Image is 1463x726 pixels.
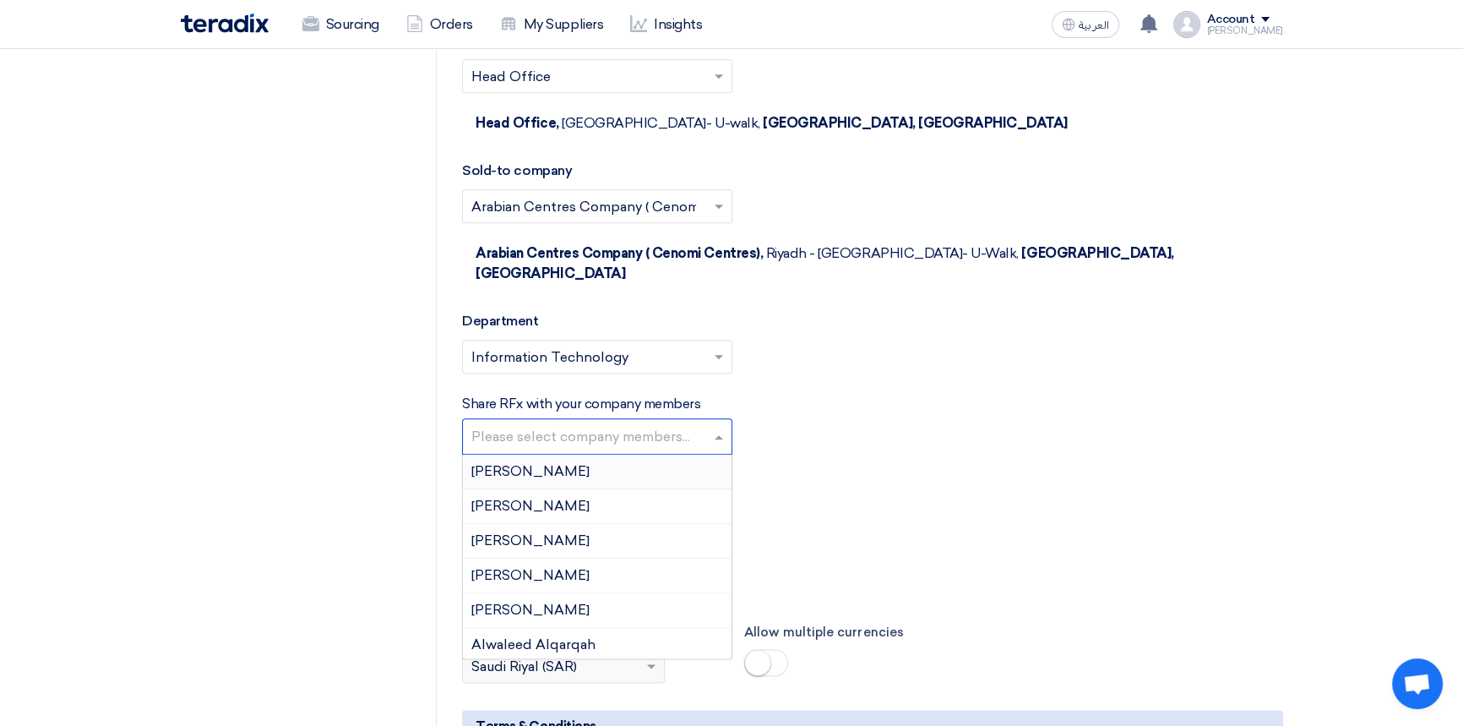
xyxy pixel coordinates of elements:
a: Insights [617,6,715,43]
span: Head Office, [476,115,558,131]
span: [GEOGRAPHIC_DATA]- U-walk, [562,115,760,131]
label: Share RFx with your company members [462,394,700,414]
span: [PERSON_NAME] [471,498,590,514]
span: العربية [1079,19,1109,31]
div: Open chat [1392,658,1443,709]
div: [PERSON_NAME] [1207,26,1283,35]
a: My Suppliers [487,6,617,43]
label: Allow multiple currencies [744,623,1001,642]
span: [PERSON_NAME] [471,567,590,583]
span: [PERSON_NAME] [471,463,590,479]
button: العربية [1052,11,1119,38]
span: [GEOGRAPHIC_DATA], [GEOGRAPHIC_DATA] [476,245,1173,281]
span: Arabian Centres Company ( Cenomi Centres), [476,245,763,261]
div: Account [1207,13,1255,27]
span: Saudi Riyal (SAR) [471,657,577,677]
span: [PERSON_NAME] [471,602,590,618]
img: profile_test.png [1173,11,1200,38]
label: Sold-to company [462,161,572,181]
a: Orders [393,6,487,43]
span: Alwaleed Alqarqah [471,636,596,652]
label: Department [462,311,538,331]
span: [GEOGRAPHIC_DATA], [GEOGRAPHIC_DATA] [763,115,1068,131]
img: Teradix logo [181,14,269,33]
span: [PERSON_NAME] [471,532,590,549]
a: Sourcing [289,6,393,43]
span: Riyadh - [GEOGRAPHIC_DATA]- U-Walk, [766,245,1019,261]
